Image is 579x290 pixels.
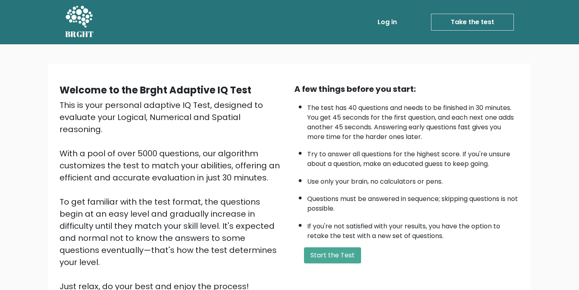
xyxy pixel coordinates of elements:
h5: BRGHT [65,29,94,39]
li: Try to answer all questions for the highest score. If you're unsure about a question, make an edu... [307,145,519,169]
li: The test has 40 questions and needs to be finished in 30 minutes. You get 45 seconds for the firs... [307,99,519,142]
li: If you're not satisfied with your results, you have the option to retake the test with a new set ... [307,217,519,241]
li: Questions must be answered in sequence; skipping questions is not possible. [307,190,519,213]
li: Use only your brain, no calculators or pens. [307,173,519,186]
b: Welcome to the Brght Adaptive IQ Test [60,83,251,97]
a: BRGHT [65,3,94,41]
a: Log in [374,14,400,30]
div: A few things before you start: [294,83,519,95]
a: Take the test [431,14,514,31]
button: Start the Test [304,247,361,263]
